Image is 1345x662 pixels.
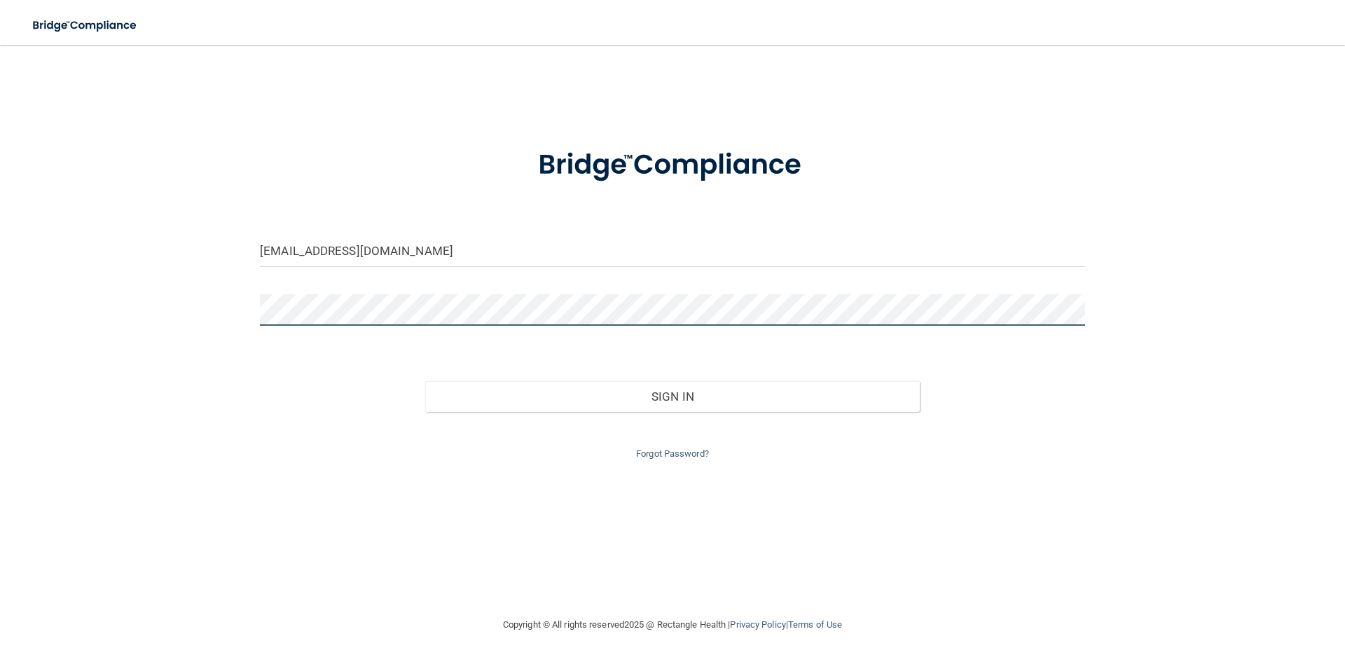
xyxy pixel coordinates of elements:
[509,129,836,202] img: bridge_compliance_login_screen.278c3ca4.svg
[730,619,785,630] a: Privacy Policy
[260,235,1085,267] input: Email
[21,11,150,40] img: bridge_compliance_login_screen.278c3ca4.svg
[788,619,842,630] a: Terms of Use
[1275,565,1328,619] iframe: Drift Widget Chat Controller
[425,381,920,412] button: Sign In
[636,448,709,459] a: Forgot Password?
[417,602,928,647] div: Copyright © All rights reserved 2025 @ Rectangle Health | |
